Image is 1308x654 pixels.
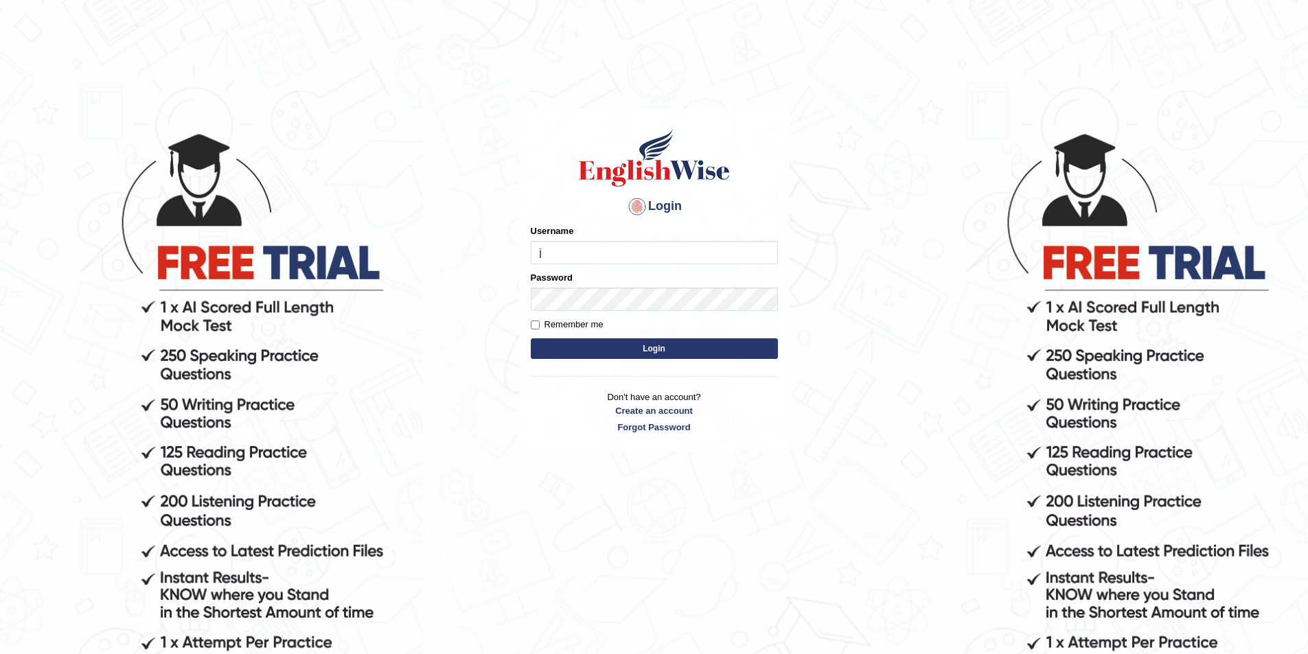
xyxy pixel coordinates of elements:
[531,390,778,433] p: Don't have an account?
[531,318,604,331] label: Remember me
[576,127,733,189] img: Logo of English Wise sign in for intelligent practice with AI
[531,271,573,284] label: Password
[531,338,778,359] button: Login
[531,224,574,237] label: Username
[531,404,778,417] a: Create an account
[531,320,540,329] input: Remember me
[531,196,778,218] h4: Login
[531,421,778,434] a: Forgot Password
